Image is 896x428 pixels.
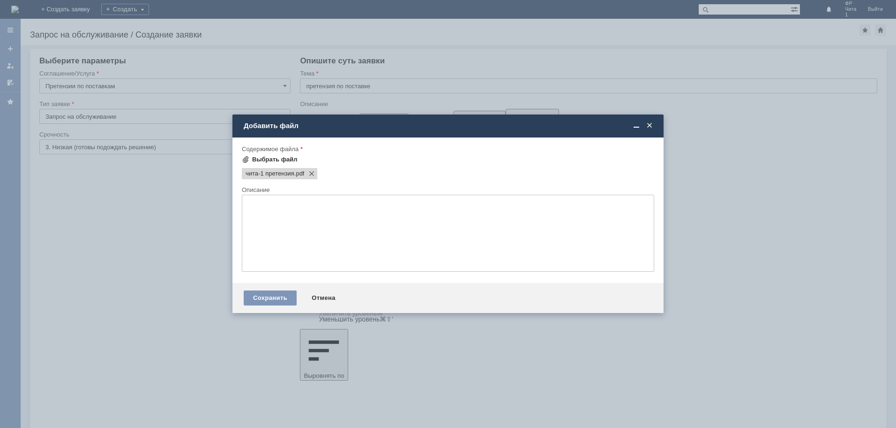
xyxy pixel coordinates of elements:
[294,170,305,177] span: чита-1 претензия .pdf
[242,187,652,193] div: Описание
[242,146,652,152] div: Содержимое файла
[645,122,654,130] span: Закрыть
[244,122,654,130] div: Добавить файл
[246,170,294,177] span: чита-1 претензия .pdf
[252,156,298,163] div: Выбрать файл
[4,4,137,19] div: Добрый день! примите пожалуйста претензию по поставке.
[4,19,137,26] div: В стекленной емкости не долит парфюм.
[632,122,641,130] span: Свернуть (Ctrl + M)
